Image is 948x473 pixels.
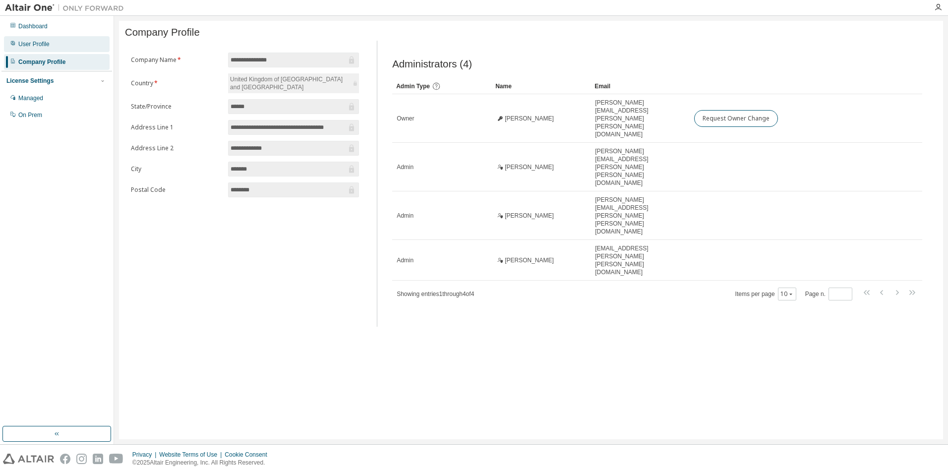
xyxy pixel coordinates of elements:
span: [PERSON_NAME][EMAIL_ADDRESS][PERSON_NAME][PERSON_NAME][DOMAIN_NAME] [595,147,685,187]
span: Administrators (4) [392,59,472,70]
span: [PERSON_NAME][EMAIL_ADDRESS][PERSON_NAME][PERSON_NAME][DOMAIN_NAME] [595,99,685,138]
span: Admin [397,212,414,220]
span: [PERSON_NAME][EMAIL_ADDRESS][PERSON_NAME][PERSON_NAME][DOMAIN_NAME] [595,196,685,236]
span: Showing entries 1 through 4 of 4 [397,291,474,297]
label: City [131,165,222,173]
span: Company Profile [125,27,200,38]
div: Email [594,78,686,94]
div: Company Profile [18,58,65,66]
span: [EMAIL_ADDRESS][PERSON_NAME][PERSON_NAME][DOMAIN_NAME] [595,244,685,276]
img: linkedin.svg [93,454,103,464]
span: [PERSON_NAME] [505,163,554,171]
div: United Kingdom of [GEOGRAPHIC_DATA] and [GEOGRAPHIC_DATA] [229,74,351,93]
img: facebook.svg [60,454,70,464]
button: Request Owner Change [694,110,778,127]
label: Address Line 1 [131,123,222,131]
label: Postal Code [131,186,222,194]
div: Name [495,78,587,94]
span: Admin [397,163,414,171]
div: Privacy [132,451,159,459]
span: [PERSON_NAME] [505,212,554,220]
img: instagram.svg [76,454,87,464]
span: Items per page [735,288,796,300]
div: User Profile [18,40,50,48]
button: 10 [780,290,794,298]
span: Owner [397,115,414,122]
img: youtube.svg [109,454,123,464]
div: Dashboard [18,22,48,30]
div: License Settings [6,77,54,85]
img: altair_logo.svg [3,454,54,464]
label: Country [131,79,222,87]
p: © 2025 Altair Engineering, Inc. All Rights Reserved. [132,459,273,467]
div: Managed [18,94,43,102]
label: State/Province [131,103,222,111]
img: Altair One [5,3,129,13]
span: [PERSON_NAME] [505,115,554,122]
div: United Kingdom of [GEOGRAPHIC_DATA] and [GEOGRAPHIC_DATA] [228,73,359,93]
span: [PERSON_NAME] [505,256,554,264]
div: On Prem [18,111,42,119]
span: Page n. [805,288,852,300]
label: Company Name [131,56,222,64]
span: Admin [397,256,414,264]
div: Website Terms of Use [159,451,225,459]
label: Address Line 2 [131,144,222,152]
span: Admin Type [396,83,430,90]
div: Cookie Consent [225,451,273,459]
